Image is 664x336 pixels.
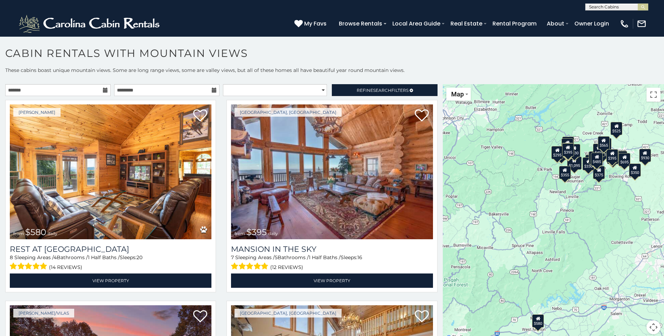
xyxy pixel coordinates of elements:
a: View Property [10,273,211,288]
div: $355 [559,166,571,179]
button: Toggle fullscreen view [646,88,660,102]
span: Refine Filters [357,88,408,93]
img: Mansion In The Sky [231,104,433,239]
a: Rental Program [489,17,540,30]
a: [GEOGRAPHIC_DATA], [GEOGRAPHIC_DATA] [235,309,342,317]
a: Local Area Guide [389,17,444,30]
span: 5 [275,254,278,261]
div: $1,095 [567,156,582,170]
a: Add to favorites [415,309,429,324]
span: 1 Half Baths / [309,254,341,261]
div: $349 [600,138,611,151]
div: $330 [582,157,594,170]
a: Owner Login [571,17,613,30]
div: $565 [598,136,610,149]
span: (14 reviews) [49,263,82,272]
span: 1 Half Baths / [88,254,120,261]
a: Add to favorites [415,109,429,123]
div: $295 [551,146,563,159]
span: from [235,231,245,236]
a: View Property [231,273,433,288]
span: from [13,231,24,236]
div: $325 [562,137,574,150]
div: $580 [532,314,544,328]
span: $395 [246,227,267,237]
div: $485 [591,153,603,166]
div: $410 [593,144,605,157]
span: $580 [25,227,46,237]
div: $525 [610,122,622,135]
a: About [543,17,568,30]
span: (12 reviews) [270,263,303,272]
img: White-1-2.png [18,13,163,34]
div: $375 [593,166,605,179]
div: $430 [568,144,580,157]
div: $395 [606,149,618,162]
button: Map camera controls [646,320,660,334]
h3: Rest at Mountain Crest [10,244,211,254]
div: Sleeping Areas / Bathrooms / Sleeps: [231,254,433,272]
div: $310 [561,138,573,152]
button: Change map style [446,88,471,101]
div: $695 [618,153,630,166]
a: Add to favorites [193,109,207,123]
span: 7 [231,254,234,261]
div: $930 [639,149,651,162]
a: Rest at [GEOGRAPHIC_DATA] [10,244,211,254]
div: $400 [589,151,601,165]
div: $350 [629,163,641,177]
img: phone-regular-white.png [620,19,629,29]
div: Sleeping Areas / Bathrooms / Sleeps: [10,254,211,272]
a: Browse Rentals [335,17,386,30]
a: My Favs [294,19,328,28]
span: My Favs [304,19,327,28]
div: $395 [562,143,574,156]
a: [PERSON_NAME]/Vilas [13,309,74,317]
a: Real Estate [447,17,486,30]
span: Map [451,90,464,98]
a: Mansion In The Sky [231,244,433,254]
span: 8 [10,254,13,261]
a: [PERSON_NAME] [13,108,61,117]
img: mail-regular-white.png [637,19,646,29]
span: daily [268,231,278,236]
a: RefineSearchFilters [332,84,437,96]
span: 20 [137,254,142,261]
div: $315 [615,151,627,164]
a: Add to favorites [193,309,207,324]
a: Mansion In The Sky from $395 daily [231,104,433,239]
span: 16 [357,254,362,261]
span: daily [48,231,57,236]
img: Rest at Mountain Crest [10,104,211,239]
span: Search [373,88,391,93]
a: Rest at Mountain Crest from $580 daily [10,104,211,239]
span: 4 [54,254,57,261]
a: [GEOGRAPHIC_DATA], [GEOGRAPHIC_DATA] [235,108,342,117]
